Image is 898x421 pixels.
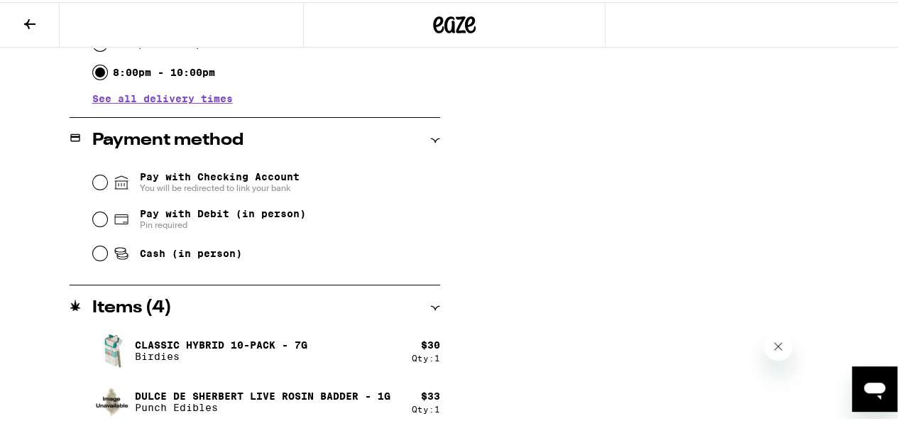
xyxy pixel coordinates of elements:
img: Dulce De Sherbert Live Rosin Badder - 1g [92,380,132,420]
div: Qty: 1 [412,351,440,361]
p: Birdies [135,349,307,360]
h2: Items ( 4 ) [92,297,172,315]
p: Dulce De Sherbert Live Rosin Badder - 1g [135,388,390,400]
p: Punch Edibles [135,400,390,411]
iframe: Close message [764,330,792,359]
div: $ 30 [421,337,440,349]
span: Cash (in person) [140,246,242,257]
p: Classic Hybrid 10-Pack - 7g [135,337,307,349]
span: Pin required [140,217,306,229]
h2: Payment method [92,130,243,147]
iframe: Button to launch messaging window [852,364,897,410]
span: Pay with Checking Account [140,169,300,192]
span: Hi. Need any help? [9,10,102,21]
div: $ 33 [421,388,440,400]
div: Qty: 1 [412,403,440,412]
label: 8:00pm - 10:00pm [113,65,215,76]
img: Classic Hybrid 10-Pack - 7g [92,329,132,368]
span: You will be redirected to link your bank [140,180,300,192]
span: Pay with Debit (in person) [140,206,306,217]
button: See all delivery times [92,92,233,102]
